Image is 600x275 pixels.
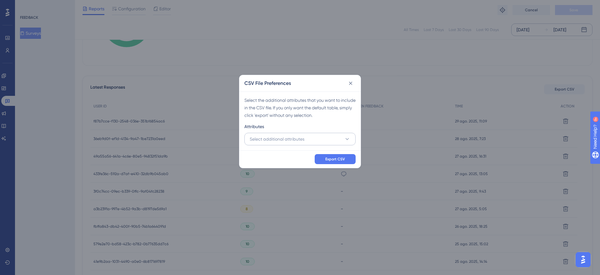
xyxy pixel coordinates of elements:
[15,2,39,9] span: Need Help?
[325,157,345,162] span: Export CSV
[244,123,264,130] span: Attributes
[42,3,46,8] div: 9+
[244,96,356,119] div: Select the additional attributes that you want to include in the CSV file. If you only want the d...
[250,135,304,143] span: Select additional attributes
[574,250,592,269] iframe: UserGuiding AI Assistant Launcher
[244,80,291,87] h2: CSV File Preferences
